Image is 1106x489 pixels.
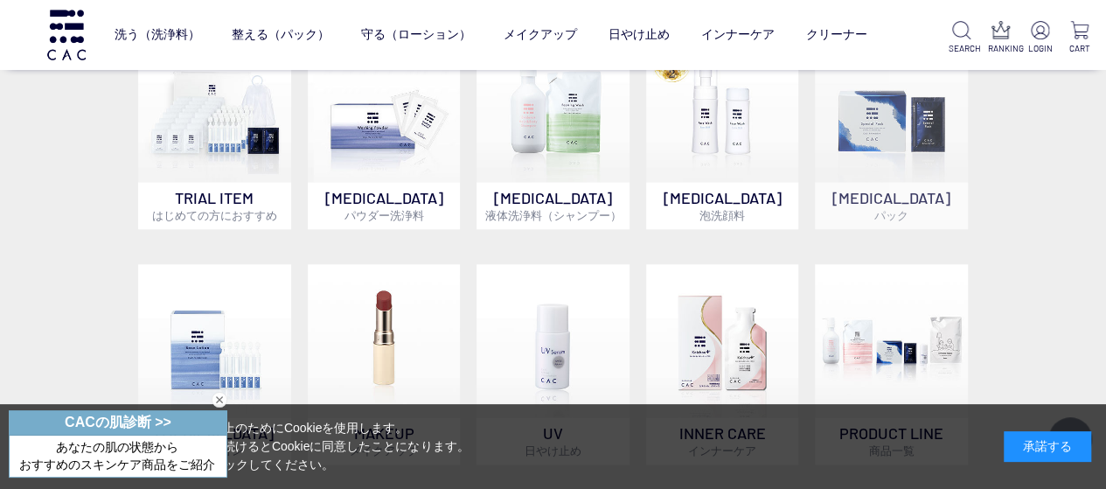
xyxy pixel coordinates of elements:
a: [MEDICAL_DATA]ローション [138,264,291,465]
a: RANKING [988,21,1013,55]
img: logo [45,10,88,59]
a: 守る（ローション） [361,13,471,57]
p: [MEDICAL_DATA] [476,182,630,229]
a: トライアルセット TRIAL ITEMはじめての方におすすめ [138,29,291,229]
p: [MEDICAL_DATA] [308,182,461,229]
a: クリーナー [805,13,866,57]
a: 洗う（洗浄料） [115,13,200,57]
a: 泡洗顔料 [MEDICAL_DATA]泡洗顔料 [646,29,799,229]
p: [MEDICAL_DATA] [646,182,799,229]
a: インナーケア INNER CAREインナーケア [646,264,799,465]
span: はじめての方におすすめ [152,208,277,222]
span: 泡洗顔料 [699,208,745,222]
img: インナーケア [646,264,799,417]
a: 整える（パック） [232,13,330,57]
div: 承諾する [1004,431,1091,462]
a: SEARCH [949,21,974,55]
a: UV日やけ止め [476,264,630,465]
a: 日やけ止め [608,13,669,57]
a: PRODUCT LINE商品一覧 [815,264,968,465]
p: LOGIN [1027,42,1053,55]
span: 液体洗浄料（シャンプー） [484,208,621,222]
a: LOGIN [1027,21,1053,55]
span: パック [874,208,908,222]
p: RANKING [988,42,1013,55]
div: 当サイトでは、お客様へのサービス向上のためにCookieを使用します。 「承諾する」をクリックするか閲覧を続けるとCookieに同意したことになります。 詳細はこちらの をクリックしてください。 [15,419,470,474]
a: MAKEUPメイクアップ [308,264,461,465]
img: トライアルセット [138,29,291,182]
img: 泡洗顔料 [646,29,799,182]
p: [MEDICAL_DATA] [815,182,968,229]
a: [MEDICAL_DATA]液体洗浄料（シャンプー） [476,29,630,229]
p: TRIAL ITEM [138,182,291,229]
a: CART [1067,21,1092,55]
span: パウダー洗浄料 [344,208,423,222]
p: CART [1067,42,1092,55]
p: SEARCH [949,42,974,55]
a: メイクアップ [503,13,576,57]
a: [MEDICAL_DATA]パウダー洗浄料 [308,29,461,229]
a: インナーケア [700,13,774,57]
a: [MEDICAL_DATA]パック [815,29,968,229]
